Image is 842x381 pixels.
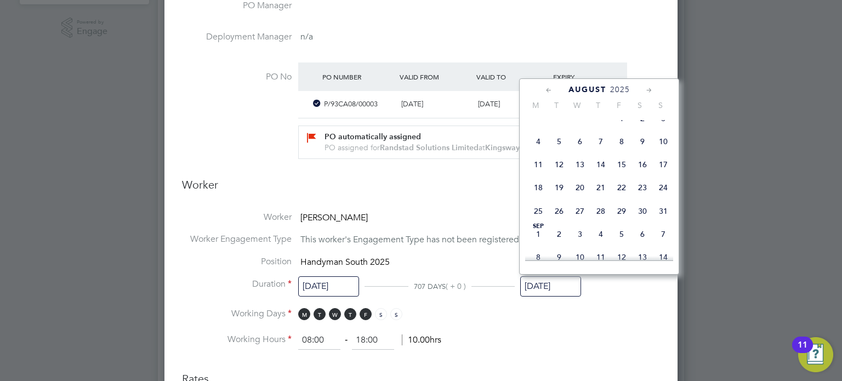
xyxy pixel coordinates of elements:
input: 17:00 [352,331,394,350]
span: 17 [653,154,674,175]
span: 24 [653,177,674,198]
label: Deployment Manager [182,31,292,43]
span: F [608,100,629,110]
b: Randstad Solutions Limited [380,143,479,152]
span: 18 [528,177,549,198]
span: 5 [549,131,570,152]
span: W [567,100,588,110]
input: Select one [520,276,581,297]
span: 26 [549,201,570,221]
div: PO Number [320,67,396,87]
span: [PERSON_NAME] [300,212,368,223]
span: T [588,100,608,110]
span: 6 [570,131,590,152]
span: 11 [528,154,549,175]
span: 16 [632,154,653,175]
span: 9 [549,247,570,268]
span: S [629,100,650,110]
div: P/93CA08/00003 [320,95,396,113]
span: 5 [611,224,632,244]
label: PO No [182,71,292,83]
span: 15 [611,154,632,175]
span: 10 [653,131,674,152]
span: 30 [632,201,653,221]
span: M [298,308,310,320]
span: 9 [632,131,653,152]
span: 20 [570,177,590,198]
span: 13 [570,154,590,175]
span: 14 [590,154,611,175]
span: 19 [549,177,570,198]
span: T [314,308,326,320]
span: 23 [632,177,653,198]
span: 2 [549,224,570,244]
span: 11 [590,247,611,268]
span: Sep [528,224,549,229]
h3: Worker [182,178,660,201]
span: T [546,100,567,110]
span: August [568,85,606,94]
span: 14 [653,247,674,268]
span: 22 [611,177,632,198]
span: 1 [528,224,549,244]
span: ‐ [343,334,350,345]
span: 31 [653,201,674,221]
span: 707 DAYS [414,282,446,291]
div: Valid To [474,67,550,87]
span: S [375,308,387,320]
span: 2025 [610,85,630,94]
div: Valid From [397,67,474,87]
span: 29 [611,201,632,221]
span: F [360,308,372,320]
label: Worker [182,212,292,223]
span: n/a [300,31,313,42]
span: 4 [590,224,611,244]
span: This worker's Engagement Type has not been registered by its Agency. [300,234,576,245]
span: 4 [528,131,549,152]
span: 8 [611,131,632,152]
div: [DATE] [397,95,474,113]
span: 7 [590,131,611,152]
label: Position [182,256,292,268]
label: Worker Engagement Type [182,234,292,245]
span: ( + 0 ) [446,281,466,291]
button: Open Resource Center, 11 new notifications [798,337,833,372]
span: Handyman South 2025 [300,257,390,268]
span: 12 [549,154,570,175]
div: 11 [798,345,807,359]
label: Working Hours [182,334,292,345]
b: PO automatically assigned [325,132,421,141]
span: 13 [632,247,653,268]
input: Select one [298,276,359,297]
span: 25 [528,201,549,221]
span: 10.00hrs [402,334,441,345]
span: 3 [570,224,590,244]
span: 27 [570,201,590,221]
div: [DATE] [474,95,550,113]
div: Expiry [550,67,627,87]
input: 08:00 [298,331,340,350]
span: S [650,100,671,110]
label: Working Days [182,308,292,320]
span: S [390,308,402,320]
span: 28 [590,201,611,221]
span: 10 [570,247,590,268]
span: M [525,100,546,110]
span: W [329,308,341,320]
span: 6 [632,224,653,244]
span: T [344,308,356,320]
span: 21 [590,177,611,198]
label: Duration [182,278,292,290]
div: PO assigned for at [325,143,614,153]
span: 7 [653,224,674,244]
span: 8 [528,247,549,268]
span: 12 [611,247,632,268]
b: Kingsway to the Sea (93CA08) [485,143,594,152]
